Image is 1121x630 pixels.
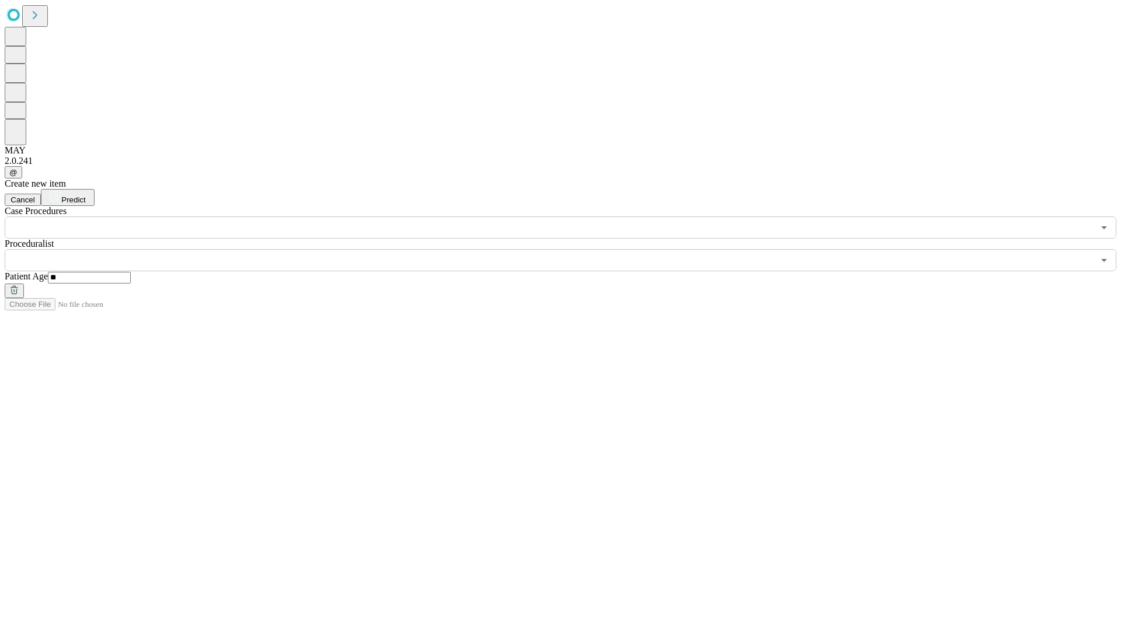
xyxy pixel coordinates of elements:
button: Open [1096,252,1112,268]
div: 2.0.241 [5,156,1116,166]
div: MAY [5,145,1116,156]
button: Predict [41,189,95,206]
span: @ [9,168,18,177]
button: @ [5,166,22,178]
span: Predict [61,195,85,204]
button: Cancel [5,194,41,206]
span: Cancel [11,195,35,204]
span: Patient Age [5,271,48,281]
span: Scheduled Procedure [5,206,67,216]
span: Proceduralist [5,239,54,249]
button: Open [1096,219,1112,236]
span: Create new item [5,178,66,188]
